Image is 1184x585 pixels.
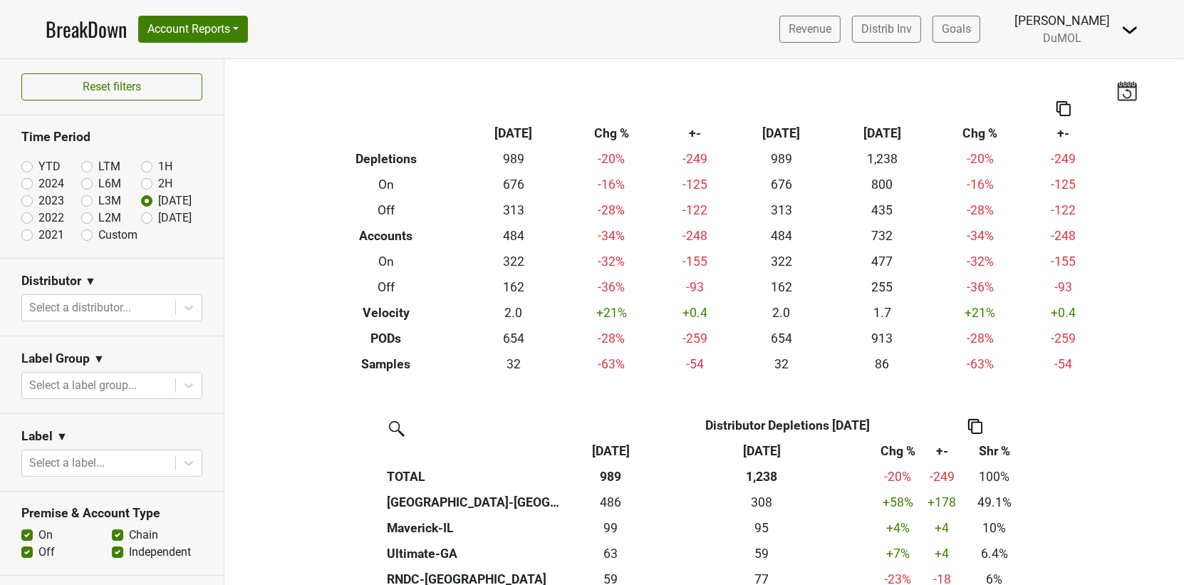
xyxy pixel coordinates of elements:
label: 2022 [38,209,64,227]
td: 989 [731,146,832,172]
th: [DATE] [731,120,832,146]
div: 59 [655,544,868,563]
th: [GEOGRAPHIC_DATA]-[GEOGRAPHIC_DATA] [384,490,570,515]
td: 255 [832,274,933,300]
td: -93 [1027,274,1099,300]
td: 1.7 [832,300,933,326]
img: last_updated_date [1116,81,1138,100]
td: 100% [961,464,1028,490]
label: Custom [98,227,137,244]
td: -122 [1027,197,1099,223]
td: 654 [463,326,564,351]
th: Samples [309,351,464,377]
td: 10% [961,515,1028,541]
td: -28 % [564,197,659,223]
th: TOTAL [384,464,570,490]
label: Chain [129,527,158,544]
td: +0.4 [1027,300,1099,326]
div: +178 [927,493,957,512]
label: 2024 [38,175,64,192]
a: Distrib Inv [852,16,921,43]
th: On [309,172,464,197]
td: +4 % [872,515,923,541]
td: -16 % [933,172,1028,197]
td: 162 [463,274,564,300]
td: -249 [659,146,731,172]
th: Aug '25: activate to sort column ascending [570,438,651,464]
td: 484 [463,223,564,249]
td: +21 % [933,300,1028,326]
td: -125 [1027,172,1099,197]
label: L2M [98,209,121,227]
td: 6.4% [961,541,1028,566]
label: [DATE] [158,192,192,209]
label: Independent [129,544,191,561]
h3: Label Group [21,351,90,366]
th: Aug '24: activate to sort column ascending [651,438,872,464]
div: 99 [573,519,648,537]
td: -248 [1027,223,1099,249]
td: 49.1% [961,490,1028,515]
td: -259 [659,326,731,351]
th: Distributor Depletions [DATE] [651,413,923,438]
td: -248 [659,223,731,249]
td: -155 [659,249,731,274]
td: 1,238 [832,146,933,172]
td: -34 % [564,223,659,249]
td: 322 [463,249,564,274]
span: -20% [884,470,911,484]
td: -20 % [564,146,659,172]
label: YTD [38,158,61,175]
th: 989 [570,464,651,490]
th: Velocity [309,300,464,326]
h3: Distributor [21,274,81,289]
label: Off [38,544,55,561]
td: 32 [463,351,564,377]
h3: Premise & Account Type [21,506,202,521]
th: [DATE] [832,120,933,146]
th: Chg % [933,120,1028,146]
td: 99.165 [570,515,651,541]
div: 486 [573,493,648,512]
td: 313 [463,197,564,223]
img: Dropdown Menu [1121,21,1138,38]
span: ▼ [56,428,68,445]
td: -259 [1027,326,1099,351]
button: Account Reports [138,16,248,43]
th: On [309,249,464,274]
h3: Label [21,429,53,444]
label: L3M [98,192,121,209]
th: &nbsp;: activate to sort column ascending [384,438,570,464]
td: -63 % [933,351,1028,377]
span: ▼ [93,351,105,368]
td: -54 [1027,351,1099,377]
img: filter [384,416,407,439]
th: [DATE] [463,120,564,146]
div: 95 [655,519,868,537]
th: +- [1027,120,1099,146]
label: 1H [158,158,172,175]
th: 95.333 [651,515,872,541]
td: 2.0 [731,300,832,326]
label: 2023 [38,192,64,209]
div: [PERSON_NAME] [1014,11,1110,30]
td: 654 [731,326,832,351]
label: LTM [98,158,120,175]
div: 308 [655,493,868,512]
td: 2.0 [463,300,564,326]
label: 2021 [38,227,64,244]
th: Maverick-IL [384,515,570,541]
label: 2H [158,175,172,192]
td: +58 % [872,490,923,515]
td: 676 [731,172,832,197]
td: 800 [832,172,933,197]
th: Accounts [309,223,464,249]
td: +7 % [872,541,923,566]
td: +21 % [564,300,659,326]
td: -36 % [933,274,1028,300]
th: Off [309,197,464,223]
td: 486 [570,490,651,515]
td: -36 % [564,274,659,300]
a: BreakDown [46,14,127,44]
td: 484 [731,223,832,249]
